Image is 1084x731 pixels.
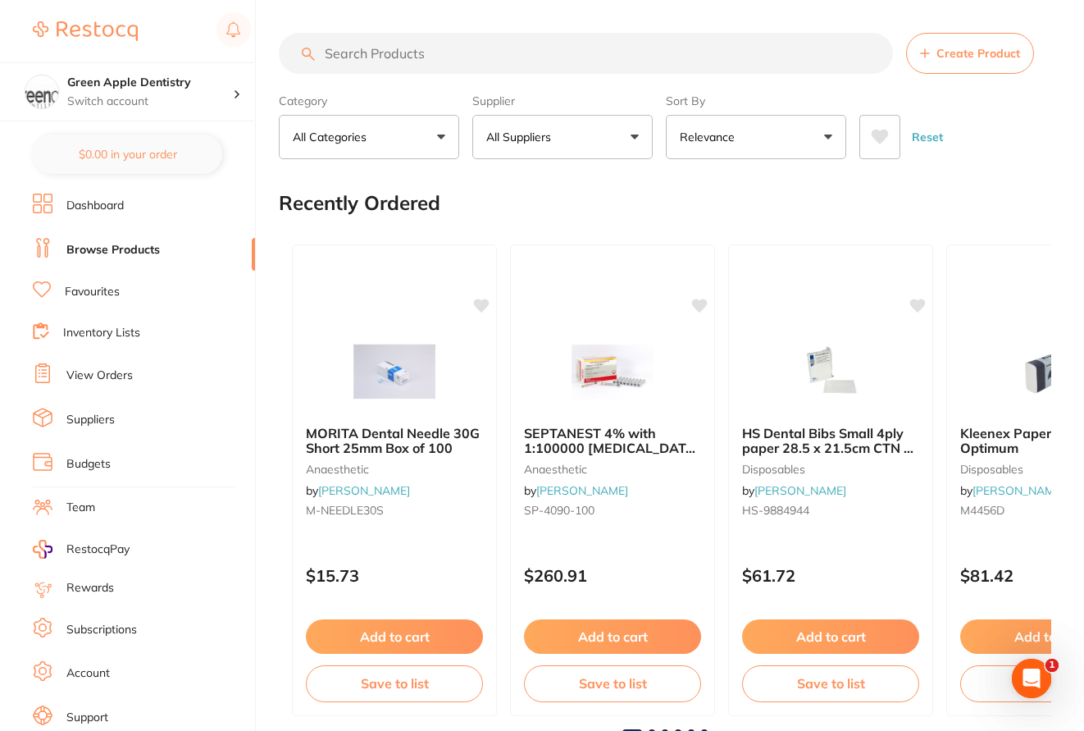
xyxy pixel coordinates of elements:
b: HS Dental Bibs Small 4ply paper 28.5 x 21.5cm CTN of 800 [742,426,919,456]
span: Create Product [936,47,1020,60]
input: Search Products [279,33,893,74]
button: All Categories [279,115,459,159]
button: All Suppliers [472,115,653,159]
a: View Orders [66,368,133,384]
img: SEPTANEST 4% with 1:100000 adrenalin 2.2ml 2xBox 50 GOLD [559,331,666,413]
a: Browse Products [66,242,160,258]
p: $61.72 [742,566,919,585]
span: by [960,483,1064,498]
p: Relevance [680,129,741,145]
a: Rewards [66,580,114,596]
button: Add to cart [524,619,701,654]
a: RestocqPay [33,540,130,559]
span: by [742,483,846,498]
label: Sort By [666,94,846,108]
small: SP-4090-100 [524,504,701,517]
button: Add to cart [306,619,483,654]
button: Create Product [906,33,1034,74]
small: anaesthetic [524,463,701,476]
small: HS-9884944 [742,504,919,517]
p: All Suppliers [486,129,558,145]
p: $15.73 [306,566,483,585]
span: 1 [1045,659,1059,672]
button: Save to list [742,665,919,701]
a: Restocq Logo [33,12,138,50]
span: RestocqPay [66,541,130,558]
a: Dashboard [66,198,124,214]
a: [PERSON_NAME] [972,483,1064,498]
button: $0.00 in your order [33,135,222,174]
img: Restocq Logo [33,21,138,41]
b: SEPTANEST 4% with 1:100000 adrenalin 2.2ml 2xBox 50 GOLD [524,426,701,456]
a: Subscriptions [66,622,137,638]
iframe: Intercom live chat [1012,659,1051,698]
button: Add to cart [742,619,919,654]
small: disposables [742,463,919,476]
p: $260.91 [524,566,701,585]
button: Save to list [524,665,701,701]
small: M-NEEDLE30S [306,504,483,517]
img: RestocqPay [33,540,52,559]
a: Inventory Lists [63,325,140,341]
h2: Recently Ordered [279,192,440,215]
a: Support [66,710,108,726]
a: [PERSON_NAME] [536,483,628,498]
button: Relevance [666,115,846,159]
img: HS Dental Bibs Small 4ply paper 28.5 x 21.5cm CTN of 800 [777,331,884,413]
img: MORITA Dental Needle 30G Short 25mm Box of 100 [341,331,448,413]
b: MORITA Dental Needle 30G Short 25mm Box of 100 [306,426,483,456]
h4: Green Apple Dentistry [67,75,233,91]
p: Switch account [67,94,233,110]
button: Reset [907,115,948,159]
label: Category [279,94,459,108]
a: Budgets [66,456,111,473]
a: Favourites [65,284,120,300]
a: [PERSON_NAME] [754,483,846,498]
label: Supplier [472,94,653,108]
img: Green Apple Dentistry [25,75,58,108]
span: by [306,483,410,498]
a: Account [66,665,110,682]
button: Save to list [306,665,483,701]
a: [PERSON_NAME] [318,483,410,498]
small: anaesthetic [306,463,483,476]
a: Suppliers [66,412,115,428]
p: All Categories [293,129,373,145]
span: by [524,483,628,498]
a: Team [66,500,95,516]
